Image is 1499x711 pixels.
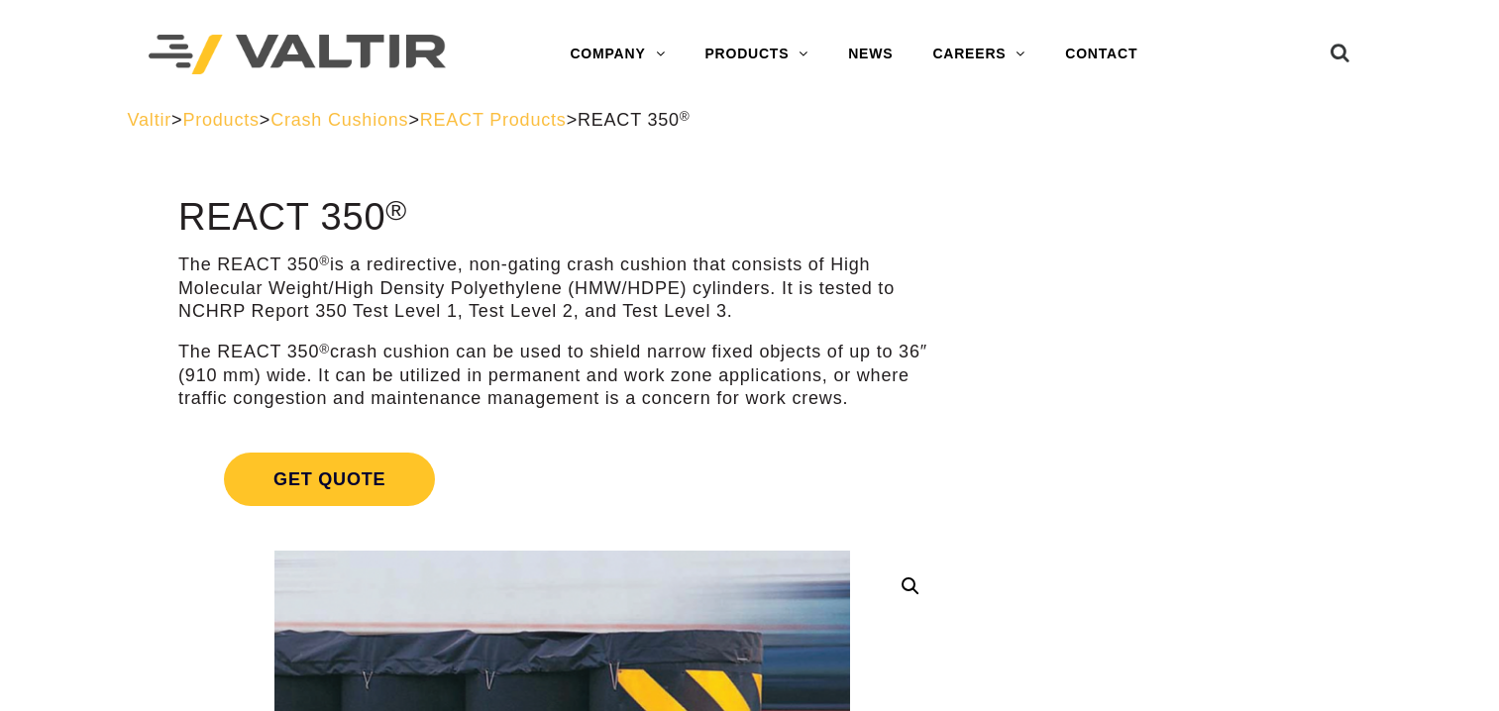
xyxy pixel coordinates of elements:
[178,197,946,239] h1: REACT 350
[578,110,691,130] span: REACT 350
[828,35,912,74] a: NEWS
[319,342,330,356] sup: ®
[224,453,435,506] span: Get Quote
[550,35,685,74] a: COMPANY
[178,254,946,323] p: The REACT 350 is a redirective, non-gating crash cushion that consists of High Molecular Weight/H...
[680,109,691,124] sup: ®
[128,110,171,130] a: Valtir
[912,35,1045,74] a: CAREERS
[319,254,330,268] sup: ®
[182,110,259,130] a: Products
[420,110,567,130] a: REACT Products
[385,194,407,226] sup: ®
[685,35,828,74] a: PRODUCTS
[1045,35,1157,74] a: CONTACT
[149,35,446,75] img: Valtir
[178,341,946,410] p: The REACT 350 crash cushion can be used to shield narrow fixed objects of up to 36″ (910 mm) wide...
[178,429,946,530] a: Get Quote
[128,109,1372,132] div: > > > >
[270,110,408,130] a: Crash Cushions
